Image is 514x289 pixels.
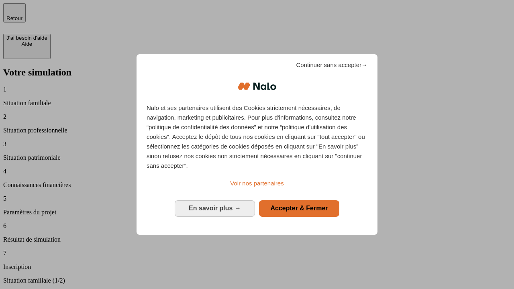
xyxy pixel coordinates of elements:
div: Bienvenue chez Nalo Gestion du consentement [137,54,377,234]
span: Voir nos partenaires [230,180,284,187]
button: En savoir plus: Configurer vos consentements [175,200,255,216]
span: Continuer sans accepter→ [296,60,367,70]
span: Accepter & Fermer [270,205,328,212]
button: Accepter & Fermer: Accepter notre traitement des données et fermer [259,200,339,216]
p: Nalo et ses partenaires utilisent des Cookies strictement nécessaires, de navigation, marketing e... [147,103,367,171]
a: Voir nos partenaires [147,179,367,188]
img: Logo [238,74,276,98]
span: En savoir plus → [189,205,241,212]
